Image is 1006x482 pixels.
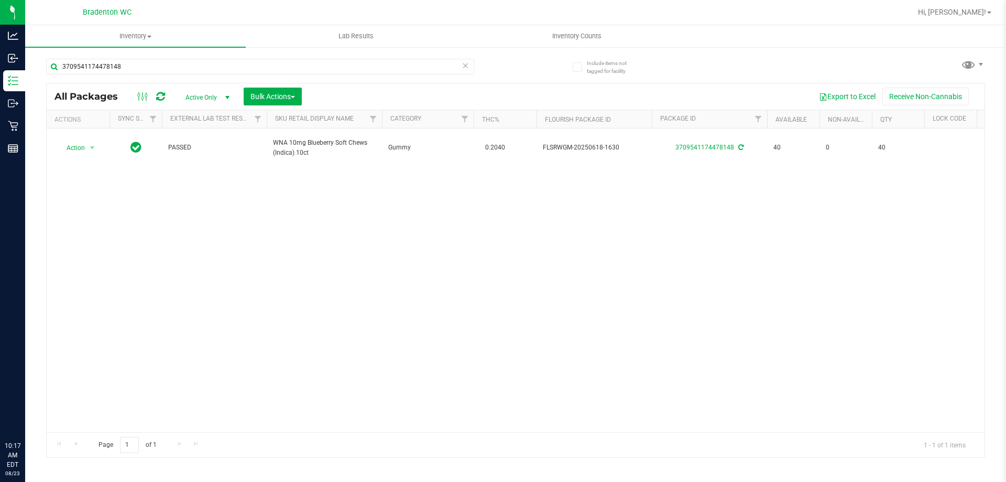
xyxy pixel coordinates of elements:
iframe: Resource center [10,398,42,430]
a: Filter [456,110,474,128]
span: Inventory [25,31,246,41]
inline-svg: Inbound [8,53,18,63]
a: Non-Available [828,116,874,123]
a: Inventory [25,25,246,47]
span: Gummy [388,143,467,153]
a: THC% [482,116,499,123]
a: Available [775,116,807,123]
inline-svg: Outbound [8,98,18,109]
a: Filter [145,110,162,128]
span: select [86,141,99,155]
a: 3709541174478148 [675,144,734,151]
a: Filter [365,110,382,128]
span: 40 [878,143,918,153]
p: 08/23 [5,469,20,477]
span: PASSED [168,143,260,153]
a: Category [390,115,421,122]
p: 10:17 AM EDT [5,441,20,469]
span: 40 [773,143,813,153]
a: Package ID [660,115,696,122]
a: Filter [750,110,767,128]
button: Receive Non-Cannabis [882,88,969,105]
inline-svg: Reports [8,143,18,154]
span: Bulk Actions [250,92,295,101]
span: WNA 10mg Blueberry Soft Chews (Indica) 10ct [273,138,376,158]
span: In Sync [130,140,141,155]
button: Bulk Actions [244,88,302,105]
span: Bradenton WC [83,8,132,17]
span: 1 - 1 of 1 items [915,437,974,453]
span: Sync from Compliance System [737,144,743,151]
a: Filter [249,110,267,128]
inline-svg: Retail [8,121,18,131]
span: Hi, [PERSON_NAME]! [918,8,986,16]
span: Lab Results [324,31,388,41]
button: Export to Excel [812,88,882,105]
a: Inventory Counts [466,25,687,47]
inline-svg: Inventory [8,76,18,86]
div: Actions [54,116,105,123]
span: Page of 1 [90,437,165,453]
span: Include items not tagged for facility [587,59,639,75]
span: Inventory Counts [538,31,616,41]
a: Sync Status [118,115,158,122]
a: Sku Retail Display Name [275,115,354,122]
input: 1 [120,437,139,453]
a: Lab Results [246,25,466,47]
span: 0 [826,143,866,153]
span: Action [57,141,85,155]
span: Clear [462,59,469,72]
span: All Packages [54,91,128,102]
a: Flourish Package ID [545,116,611,123]
span: FLSRWGM-20250618-1630 [543,143,646,153]
a: External Lab Test Result [170,115,253,122]
input: Search Package ID, Item Name, SKU, Lot or Part Number... [46,59,474,74]
inline-svg: Analytics [8,30,18,41]
a: Qty [880,116,892,123]
span: 0.2040 [480,140,510,155]
a: Lock Code [933,115,966,122]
